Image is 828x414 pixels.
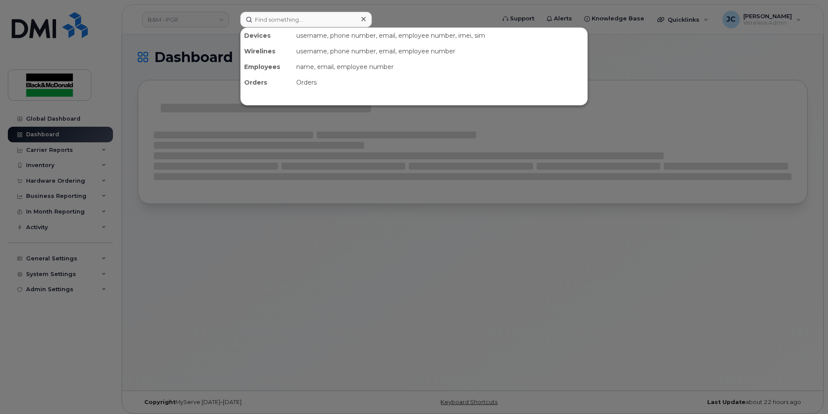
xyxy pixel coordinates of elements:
[293,43,587,59] div: username, phone number, email, employee number
[241,28,293,43] div: Devices
[293,75,587,90] div: Orders
[241,75,293,90] div: Orders
[293,59,587,75] div: name, email, employee number
[241,59,293,75] div: Employees
[241,43,293,59] div: Wirelines
[293,28,587,43] div: username, phone number, email, employee number, imei, sim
